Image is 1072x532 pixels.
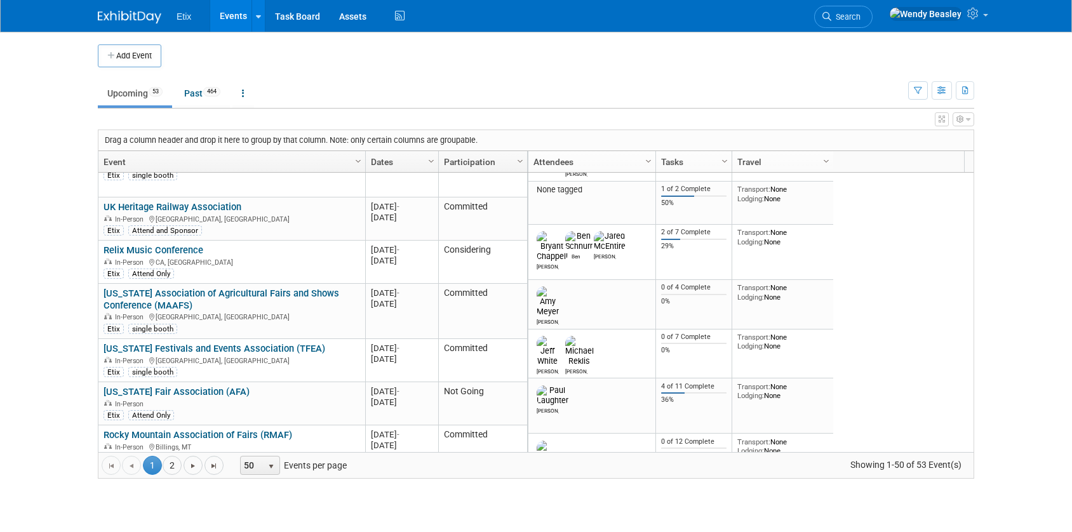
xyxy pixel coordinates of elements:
img: Jared McEntire [594,231,626,251]
div: [DATE] [371,429,432,440]
a: Travel [737,151,825,173]
div: 2 of 7 Complete [661,228,727,237]
span: - [397,343,399,353]
span: Lodging: [737,446,764,455]
span: Go to the first page [106,461,116,471]
div: CA, [GEOGRAPHIC_DATA] [104,256,359,267]
a: Rocky Mountain Association of Fairs (RMAF) [104,429,292,441]
a: Participation [444,151,519,173]
img: Bryant Chappell [537,231,568,262]
a: Past464 [175,81,230,105]
div: 0% [661,346,727,355]
div: Etix [104,324,124,334]
a: Event [104,151,357,173]
div: Billings, MT [104,441,359,452]
a: Go to the last page [204,456,224,475]
div: Bryant Chappell [537,262,559,270]
span: In-Person [115,400,147,408]
div: 4 of 11 Complete [661,382,727,391]
div: Alex Garza [565,169,587,177]
span: 464 [203,87,220,96]
div: None None [737,283,829,302]
span: In-Person [115,215,147,223]
div: None None [737,228,829,246]
a: Relix Music Conference [104,244,203,256]
a: Column Settings [718,151,732,170]
img: In-Person Event [104,357,112,363]
img: In-Person Event [104,258,112,265]
span: In-Person [115,258,147,267]
div: [DATE] [371,255,432,266]
a: [US_STATE] Festivals and Events Association (TFEA) [104,343,325,354]
a: Go to the previous page [122,456,141,475]
div: single booth [128,324,177,334]
div: Michael Reklis [565,366,587,375]
div: None None [737,333,829,351]
span: Lodging: [737,293,764,302]
span: Column Settings [821,156,831,166]
img: In-Person Event [104,313,112,319]
a: 2 [163,456,182,475]
div: 0% [661,297,727,306]
div: 50% [661,199,727,208]
div: Etix [104,269,124,279]
span: Showing 1-50 of 53 Event(s) [839,456,974,474]
span: Transport: [737,333,770,342]
a: Column Settings [642,151,656,170]
div: [DATE] [371,386,432,397]
span: - [397,430,399,439]
img: Jeff White [537,336,559,366]
span: In-Person [115,313,147,321]
td: Committed [438,425,527,469]
img: Paul Laughter [537,385,568,406]
a: Attendees [533,151,647,173]
a: UK Heritage Railway Association [104,201,241,213]
span: Column Settings [426,156,436,166]
span: Transport: [737,437,770,446]
div: None None [737,382,829,401]
div: 0 of 12 Complete [661,437,727,446]
img: Alex Garza [537,441,559,471]
span: Lodging: [737,194,764,203]
div: Paul Laughter [537,406,559,414]
div: [GEOGRAPHIC_DATA], [GEOGRAPHIC_DATA] [104,311,359,322]
span: select [266,462,276,472]
img: Wendy Beasley [889,7,962,21]
span: Lodging: [737,342,764,350]
a: [US_STATE] Fair Association (AFA) [104,386,250,397]
span: Column Settings [515,156,525,166]
div: Amy Meyer [537,317,559,325]
div: [DATE] [371,397,432,408]
span: Column Settings [720,156,730,166]
div: Ben Schnurr [565,251,587,260]
div: Jeff White [537,366,559,375]
span: Etix [177,11,191,22]
span: Transport: [737,228,770,237]
a: Search [814,6,873,28]
div: Jared McEntire [594,251,616,260]
a: Upcoming53 [98,81,172,105]
div: Drag a column header and drop it here to group by that column. Note: only certain columns are gro... [98,130,974,150]
div: [DATE] [371,212,432,223]
td: Committed [438,339,527,382]
div: [DATE] [371,298,432,309]
span: 50 [241,456,262,474]
span: 53 [149,87,163,96]
span: Go to the last page [209,461,219,471]
div: 36% [661,396,727,404]
span: In-Person [115,357,147,365]
div: single booth [128,170,177,180]
a: [US_STATE] Association of Agricultural Fairs and Shows Conference (MAAFS) [104,288,339,311]
div: 0 of 7 Complete [661,333,727,342]
span: Lodging: [737,391,764,400]
span: Transport: [737,283,770,292]
td: Committed [438,197,527,241]
a: Column Settings [514,151,528,170]
div: [DATE] [371,244,432,255]
span: Events per page [224,456,359,475]
span: 1 [143,456,162,475]
img: In-Person Event [104,443,112,449]
div: Etix [104,367,124,377]
div: None None [737,185,829,203]
div: Etix [104,225,124,236]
